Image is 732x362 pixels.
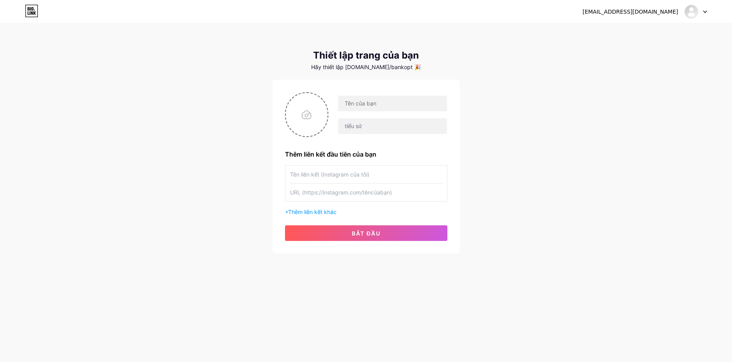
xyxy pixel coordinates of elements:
input: URL (https://instagram.com/têncủabạn) [290,184,442,201]
input: tiểu sử [338,118,447,134]
font: + [285,209,288,215]
font: [EMAIL_ADDRESS][DOMAIN_NAME] [582,9,678,15]
button: bắt đầu [285,225,447,241]
font: Hãy thiết lập [DOMAIN_NAME]/bankopt 🎉 [311,64,421,70]
input: Tên liên kết (Instagram của tôi) [290,166,442,183]
input: Tên của bạn [338,96,447,111]
font: Thêm liên kết đầu tiên của bạn [285,150,376,158]
font: bắt đầu [352,230,381,237]
font: Thêm liên kết khác [288,209,337,215]
font: Thiết lập trang của bạn [313,50,419,61]
img: ngân hàng o [684,4,699,19]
